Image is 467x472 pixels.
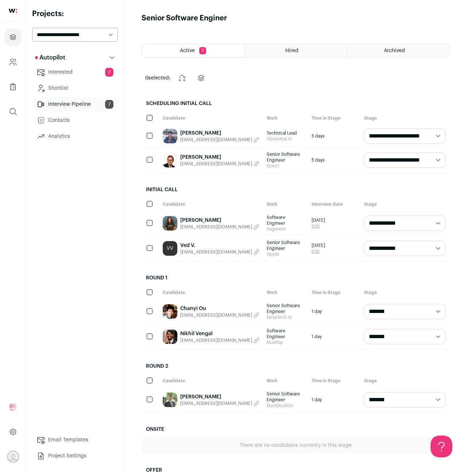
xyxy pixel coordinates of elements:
button: Open dropdown [7,451,19,463]
a: Email Templates [32,433,118,447]
button: [EMAIL_ADDRESS][DOMAIN_NAME] [180,137,259,143]
span: Senior Software Engineer [267,240,304,251]
h2: Round 2 [142,358,449,374]
span: Software Engineer [267,328,304,340]
span: Senior Software Engineer [267,151,304,163]
h2: Initial Call [142,182,449,198]
a: Analytics [32,129,118,144]
button: [EMAIL_ADDRESS][DOMAIN_NAME] [180,312,259,318]
div: Stage [360,374,449,387]
a: [PERSON_NAME] [180,129,259,137]
div: 5 days [308,125,360,147]
div: Candidate [159,374,263,387]
a: Interview Pipeline7 [32,97,118,112]
span: [DATE] [312,217,325,223]
div: Work [263,374,308,387]
div: Time in Stage [308,286,360,299]
a: [PERSON_NAME] [180,393,259,401]
img: 4b63cb9e7b9490e3410bb25aca69de1c817725183230f8aa26bcbc5bc6e9df17 [163,392,177,407]
p: Autopilot [35,53,65,62]
span: Soteri [267,163,304,169]
span: Apple [267,251,304,257]
span: Active [180,48,195,53]
a: VV [163,241,177,256]
div: Work [263,112,308,125]
span: Senior Software Engineer [267,391,304,403]
a: Edit [312,223,325,229]
button: Change stage [173,69,191,87]
span: NinjaTech AI [267,314,304,320]
a: Company Lists [4,78,22,96]
span: 7 [105,100,113,109]
span: Hired [285,48,298,53]
a: Contacts [32,113,118,128]
img: d7a7845d6d993e683ee7d2bc9ddabcaa618680b9aafb1f4fd84f53859f5ef0b4.jpg [163,153,177,167]
span: Technical Lead [267,130,304,136]
span: [EMAIL_ADDRESS][DOMAIN_NAME] [180,312,252,318]
div: Time in Stage [308,374,360,387]
img: f2ddf393fa9404a7b492d726e72116635320d6e739e79f77273d0ce34de74c41.jpg [163,304,177,319]
span: Abnormal AI [267,136,304,142]
a: Company and ATS Settings [4,53,22,71]
button: [EMAIL_ADDRESS][DOMAIN_NAME] [180,224,259,230]
button: [EMAIL_ADDRESS][DOMAIN_NAME] [180,401,259,406]
span: [EMAIL_ADDRESS][DOMAIN_NAME] [180,137,252,143]
a: Shortlist [32,81,118,96]
img: wellfound-shorthand-0d5821cbd27db2630d0214b213865d53afaa358527fdda9d0ea32b1df1b89c2c.svg [9,9,17,13]
span: selected: [145,74,170,82]
span: [EMAIL_ADDRESS][DOMAIN_NAME] [180,337,252,343]
button: [EMAIL_ADDRESS][DOMAIN_NAME] [180,337,259,343]
h1: Senior Software Enginer [142,13,227,23]
div: Candidate [159,286,263,299]
span: 0 [145,76,148,81]
a: Ved V. [180,242,259,249]
img: 5aac70fe46ebc709e94c53165929ac0c5e6cff6298a80ac24b651ac97b2c8dad.jpg [163,216,177,231]
h2: Round 1 [142,270,449,286]
button: [EMAIL_ADDRESS][DOMAIN_NAME] [180,249,259,255]
h2: Scheduling Initial Call [142,96,449,112]
span: Mudflap [267,340,304,345]
button: Autopilot [32,50,118,65]
div: Stage [360,112,449,125]
div: Work [263,286,308,299]
span: [EMAIL_ADDRESS][DOMAIN_NAME] [180,249,252,255]
a: Archived [347,44,449,57]
a: Edit [312,248,325,254]
a: Hired [245,44,347,57]
a: [PERSON_NAME] [180,217,259,224]
span: [EMAIL_ADDRESS][DOMAIN_NAME] [180,161,252,167]
img: ec019db78b984bf684d6ab424db75c4dfcae62151a18f304e9e584b61739056e [163,129,177,143]
iframe: Help Scout Beacon - Open [431,436,452,457]
span: Senior Software Engineer [267,303,304,314]
a: Projects [4,28,22,46]
span: [EMAIL_ADDRESS][DOMAIN_NAME] [180,224,252,230]
div: 5 days [308,148,360,173]
div: Interview Date [308,198,360,211]
img: 3b4570001cf5f8636d10339494bd87725322e02c3ff76beb0ca194d602b274d0 [163,329,177,344]
div: Candidate [159,198,263,211]
div: 1 day [308,299,360,324]
span: Augment [267,226,304,232]
h2: Projects: [32,9,118,19]
button: [EMAIL_ADDRESS][DOMAIN_NAME] [180,161,259,167]
a: Project Settings [32,449,118,463]
h2: Onsite [142,421,449,437]
span: 7 [105,68,113,77]
span: [EMAIL_ADDRESS][DOMAIN_NAME] [180,401,252,406]
div: Stage [360,286,449,299]
div: 1 day [308,324,360,349]
div: There are no candidates currently in this stage [142,437,449,453]
span: Archived [384,48,405,53]
a: [PERSON_NAME] [180,154,259,161]
div: Work [263,198,308,211]
div: Time in Stage [308,112,360,125]
a: Chanyi Ou [180,305,259,312]
a: Nikhil Vengal [180,330,259,337]
span: Software Engineer [267,214,304,226]
span: 7 [199,47,206,54]
a: Interested7 [32,65,118,80]
span: DuckDuckGo [267,403,304,409]
span: [DATE] [312,243,325,248]
div: 1 day [308,387,360,412]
